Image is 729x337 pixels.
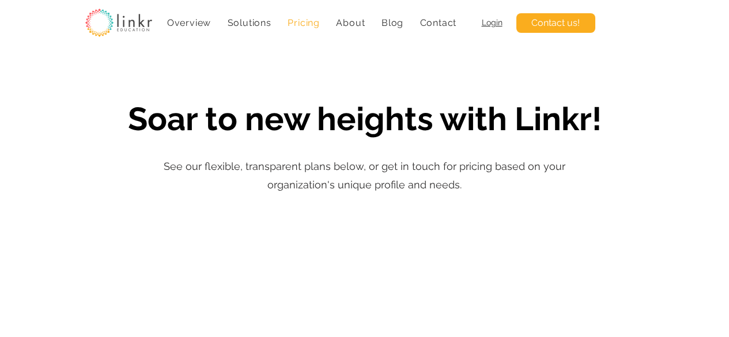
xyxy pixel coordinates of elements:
div: About [330,12,371,34]
span: Contact us! [531,17,580,29]
div: Solutions [221,12,277,34]
nav: Site [161,12,463,34]
span: Pricing [288,17,320,28]
span: About [336,17,365,28]
span: Soar to new heights with Linkr! [128,100,602,138]
a: Contact [414,12,462,34]
span: See our flexible, transparent plans below, or get in touch for pricing based on your organization... [164,160,565,191]
a: Login [482,18,503,27]
a: Overview [161,12,217,34]
span: Contact [420,17,457,28]
a: Contact us! [516,13,595,33]
span: Overview [167,17,211,28]
a: Pricing [282,12,326,34]
span: Solutions [228,17,271,28]
span: Blog [382,17,403,28]
a: Blog [376,12,410,34]
img: linkr_logo_transparentbg.png [85,9,152,37]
